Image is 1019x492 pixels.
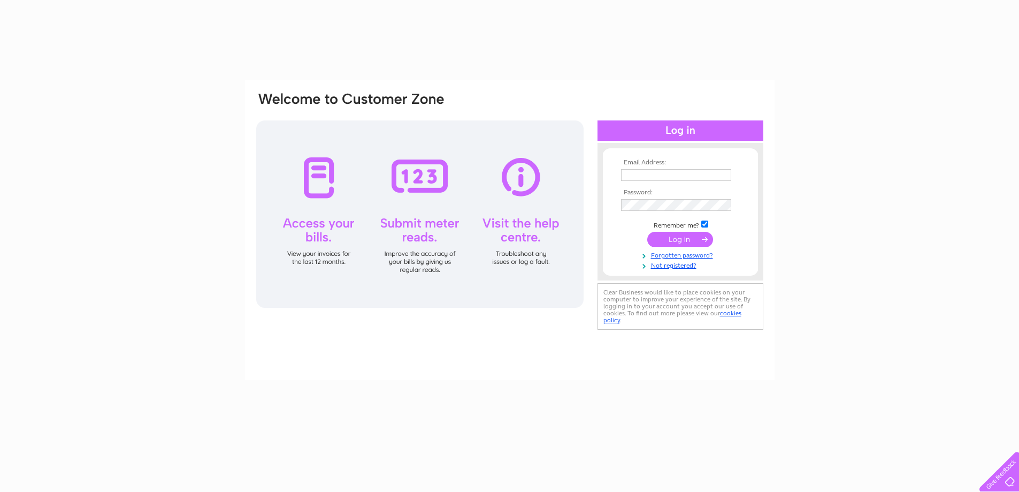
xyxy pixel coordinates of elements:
[618,159,742,166] th: Email Address:
[647,232,713,247] input: Submit
[603,309,741,324] a: cookies policy
[597,283,763,330] div: Clear Business would like to place cookies on your computer to improve your experience of the sit...
[621,249,742,260] a: Forgotten password?
[618,189,742,196] th: Password:
[621,260,742,270] a: Not registered?
[618,219,742,230] td: Remember me?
